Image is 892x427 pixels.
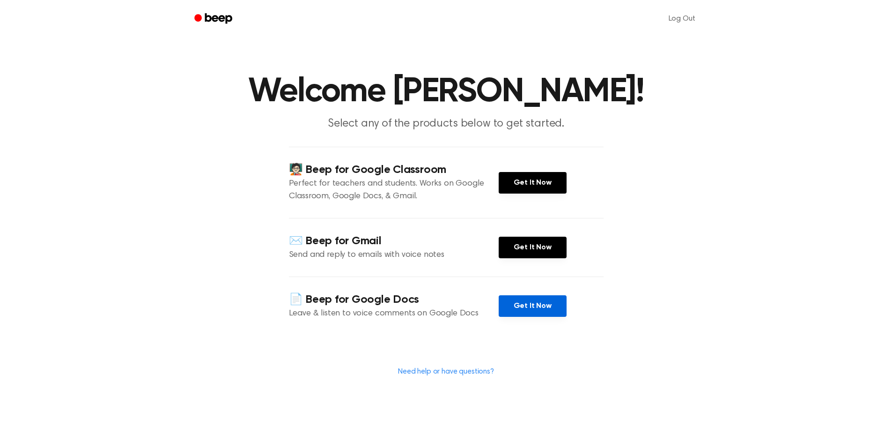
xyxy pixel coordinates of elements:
[289,249,499,262] p: Send and reply to emails with voice notes
[289,178,499,203] p: Perfect for teachers and students. Works on Google Classroom, Google Docs, & Gmail.
[188,10,241,28] a: Beep
[289,162,499,178] h4: 🧑🏻‍🏫 Beep for Google Classroom
[499,237,567,258] a: Get It Now
[289,292,499,307] h4: 📄 Beep for Google Docs
[289,233,499,249] h4: ✉️ Beep for Gmail
[206,75,686,109] h1: Welcome [PERSON_NAME]!
[289,307,499,320] p: Leave & listen to voice comments on Google Docs
[266,116,626,132] p: Select any of the products below to get started.
[398,368,494,375] a: Need help or have questions?
[499,295,567,317] a: Get It Now
[499,172,567,194] a: Get It Now
[659,7,705,30] a: Log Out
